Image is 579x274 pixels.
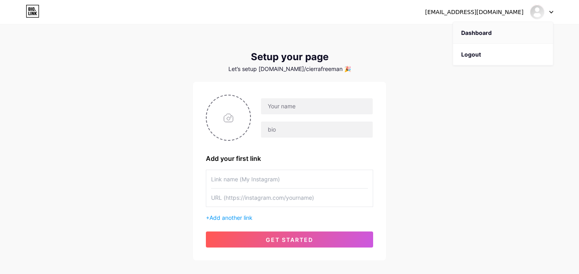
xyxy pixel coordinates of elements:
[261,122,373,138] input: bio
[206,154,373,163] div: Add your first link
[453,44,553,65] li: Logout
[425,8,524,16] div: [EMAIL_ADDRESS][DOMAIN_NAME]
[211,189,368,207] input: URL (https://instagram.com/yourname)
[206,213,373,222] div: +
[261,98,373,114] input: Your name
[193,51,386,63] div: Setup your page
[453,22,553,44] a: Dashboard
[206,231,373,248] button: get started
[193,66,386,72] div: Let’s setup [DOMAIN_NAME]/cierrafreeman 🎉
[530,4,545,20] img: cierrafreeman
[266,236,313,243] span: get started
[211,170,368,188] input: Link name (My Instagram)
[209,214,253,221] span: Add another link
